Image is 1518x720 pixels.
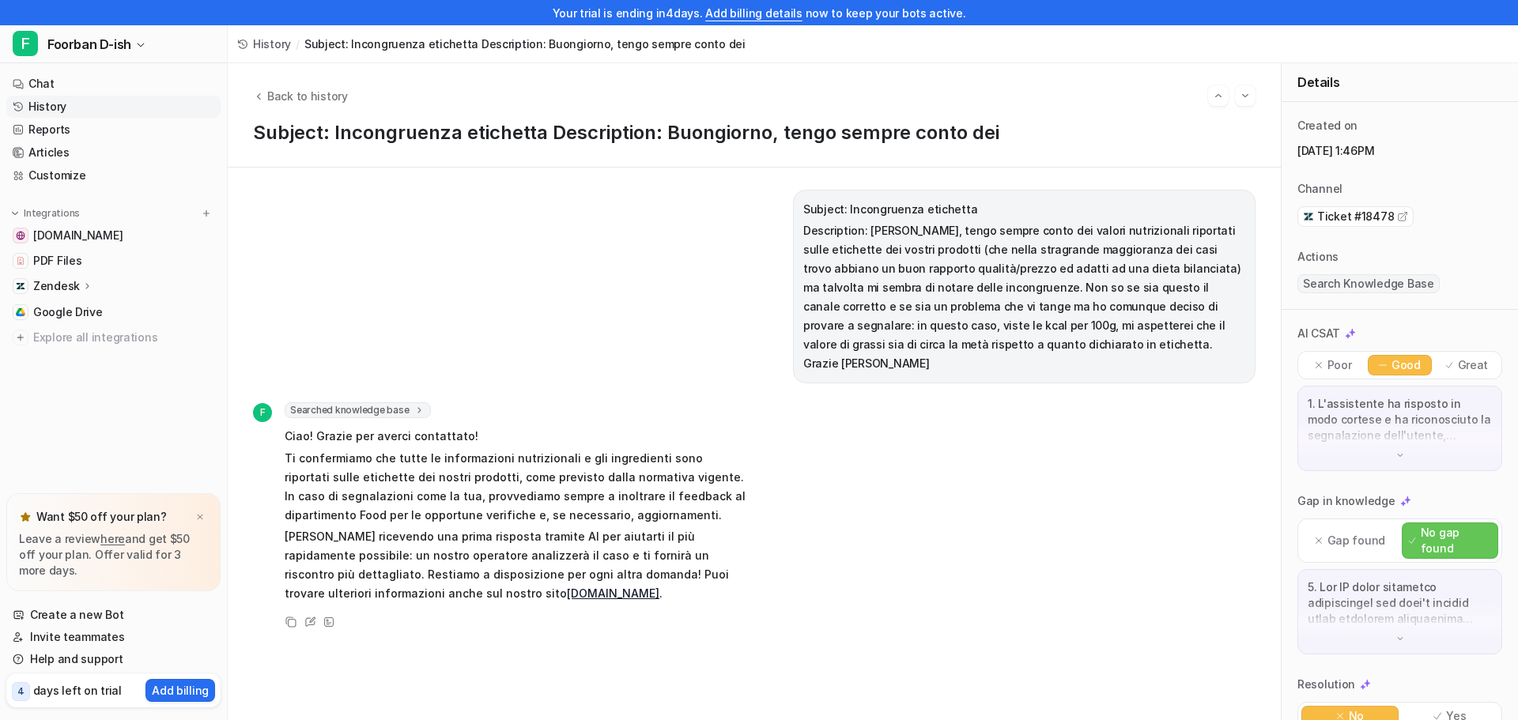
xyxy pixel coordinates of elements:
p: Leave a review and get $50 off your plan. Offer valid for 3 more days. [19,531,208,579]
p: days left on trial [33,682,122,699]
button: Back to history [253,88,348,104]
span: F [253,403,272,422]
a: Articles [6,141,221,164]
p: [DATE] 1:46PM [1297,143,1502,159]
p: Zendesk [33,278,80,294]
img: Previous session [1213,89,1224,103]
p: Add billing [152,682,209,699]
img: www.foorban.com [16,231,25,240]
p: 5. Lor IP dolor sitametco adipiscingel sed doei't incidid utlab etdolorem aliquaenima minim venia... [1308,579,1492,627]
img: menu_add.svg [201,208,212,219]
span: [DOMAIN_NAME] [33,228,123,243]
img: explore all integrations [13,330,28,345]
a: Reports [6,119,221,141]
a: History [237,36,291,52]
span: Google Drive [33,304,103,320]
a: Customize [6,164,221,187]
a: [DOMAIN_NAME] [567,586,659,600]
p: Integrations [24,207,80,220]
span: History [253,36,291,52]
p: Resolution [1297,677,1355,692]
p: Gap found [1327,533,1385,548]
a: PDF FilesPDF Files [6,250,221,272]
img: Next session [1240,89,1251,103]
p: Ti confermiamo che tutte le informazioni nutrizionali e gli ingredienti sono riportati sulle etic... [285,449,747,525]
p: Created on [1297,118,1358,134]
p: Great [1458,357,1489,373]
img: down-arrow [1395,450,1406,461]
p: 1. L'assistente ha risposto in modo cortese e ha riconosciuto la segnalazione dell'utente, mostra... [1308,396,1492,443]
img: star [19,511,32,523]
p: Actions [1297,249,1339,265]
a: Google DriveGoogle Drive [6,301,221,323]
span: Explore all integrations [33,325,214,350]
img: PDF Files [16,256,25,266]
button: Go to previous session [1208,85,1229,106]
span: Ticket #18478 [1317,209,1394,224]
p: No gap found [1421,525,1491,556]
span: Searched knowledge base [285,402,431,418]
span: / [296,36,300,52]
p: 4 [17,684,25,699]
a: Chat [6,73,221,95]
a: History [6,96,221,118]
button: Go to next session [1235,85,1256,106]
p: Ciao! Grazie per averci contattato! [285,427,747,446]
a: Explore all integrations [6,326,221,349]
a: Help and support [6,648,221,670]
img: expand menu [9,208,21,219]
p: Subject: Incongruenza etichetta [803,200,1245,219]
p: Good [1391,357,1421,373]
p: AI CSAT [1297,326,1340,341]
p: Description: [PERSON_NAME], tengo sempre conto dei valori nutrizionali riportati sulle etichette ... [803,221,1245,373]
a: Add billing details [705,6,802,20]
h1: Subject: Incongruenza etichetta Description: Buongiorno, tengo sempre conto dei [253,122,1256,145]
span: Search Knowledge Base [1297,274,1440,293]
span: PDF Files [33,253,81,269]
button: Add billing [145,679,215,702]
span: Foorban D-ish [47,33,131,55]
a: Invite teammates [6,626,221,648]
span: Back to history [267,88,348,104]
p: [PERSON_NAME] ricevendo una prima risposta tramite AI per aiutarti il più rapidamente possibile: ... [285,527,747,603]
img: down-arrow [1395,633,1406,644]
img: zendesk [1303,211,1314,222]
img: x [195,512,205,522]
p: Channel [1297,181,1342,197]
img: Zendesk [16,281,25,291]
p: Want $50 off your plan? [36,509,167,525]
img: Google Drive [16,307,25,317]
p: Poor [1327,357,1352,373]
a: Ticket #18478 [1303,209,1408,224]
a: here [100,532,125,545]
p: Gap in knowledge [1297,493,1395,509]
div: Details [1282,63,1518,102]
a: Create a new Bot [6,604,221,626]
a: www.foorban.com[DOMAIN_NAME] [6,224,221,247]
span: Subject: Incongruenza etichetta Description: Buongiorno, tengo sempre conto dei [304,36,746,52]
span: F [13,31,38,56]
button: Integrations [6,205,85,221]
